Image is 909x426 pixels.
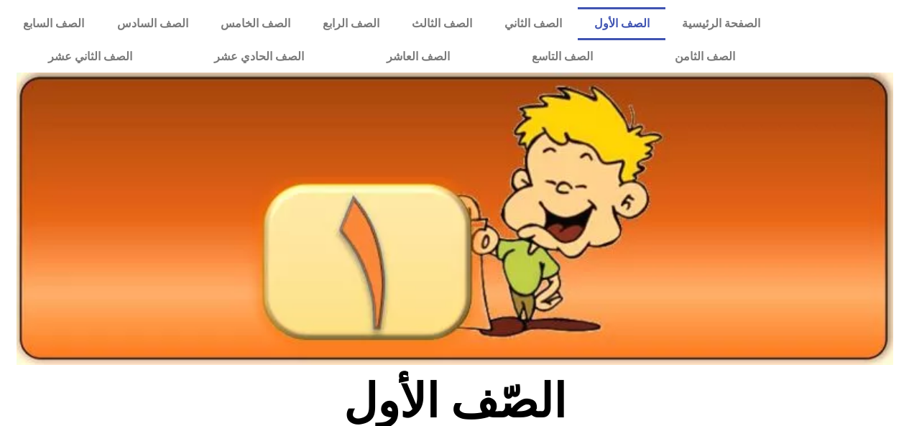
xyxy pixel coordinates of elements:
[488,7,578,40] a: الصف الثاني
[7,40,173,73] a: الصف الثاني عشر
[7,7,101,40] a: الصف السابع
[173,40,345,73] a: الصف الحادي عشر
[101,7,204,40] a: الصف السادس
[395,7,488,40] a: الصف الثالث
[578,7,665,40] a: الصف الأول
[346,40,491,73] a: الصف العاشر
[306,7,395,40] a: الصف الرابع
[634,40,776,73] a: الصف الثامن
[491,40,634,73] a: الصف التاسع
[665,7,776,40] a: الصفحة الرئيسية
[204,7,306,40] a: الصف الخامس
